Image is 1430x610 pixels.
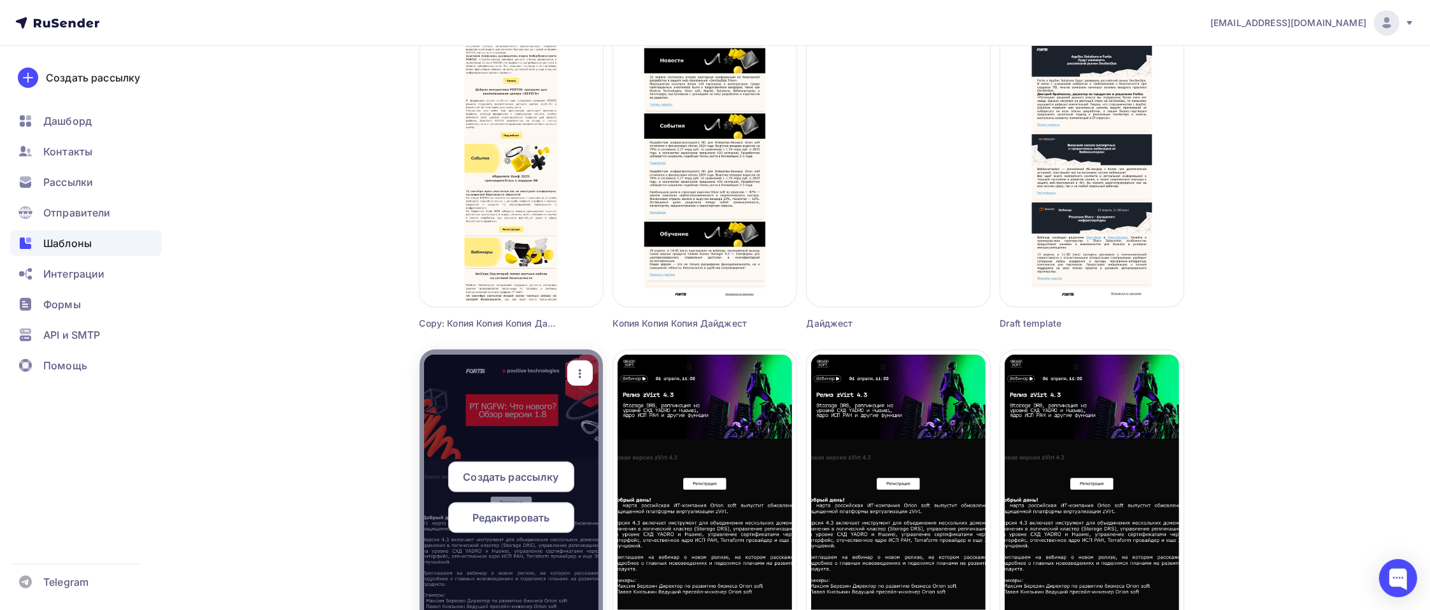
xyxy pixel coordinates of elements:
span: Telegram [43,574,88,590]
div: Копия Копия Копия Дайджест [613,317,751,330]
span: Помощь [43,358,87,373]
a: [EMAIL_ADDRESS][DOMAIN_NAME] [1210,10,1415,36]
div: Дайджест [807,317,944,330]
span: Создать рассылку [463,469,558,485]
a: Отправители [10,200,162,225]
span: Отправители [43,205,111,220]
span: Рассылки [43,174,93,190]
div: Draft template [1000,317,1138,330]
a: Шаблоны [10,231,162,256]
span: API и SMTP [43,327,100,343]
span: [EMAIL_ADDRESS][DOMAIN_NAME] [1210,17,1366,29]
span: Редактировать [472,510,550,525]
span: Формы [43,297,81,312]
span: Шаблоны [43,236,92,251]
a: Дашборд [10,108,162,134]
div: Создать рассылку [46,70,140,85]
span: Интеграции [43,266,104,281]
span: Контакты [43,144,92,159]
a: Формы [10,292,162,317]
a: Рассылки [10,169,162,195]
span: Дашборд [43,113,92,129]
a: Контакты [10,139,162,164]
div: Copy: Копия Копия Копия Дайджест [420,317,557,330]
